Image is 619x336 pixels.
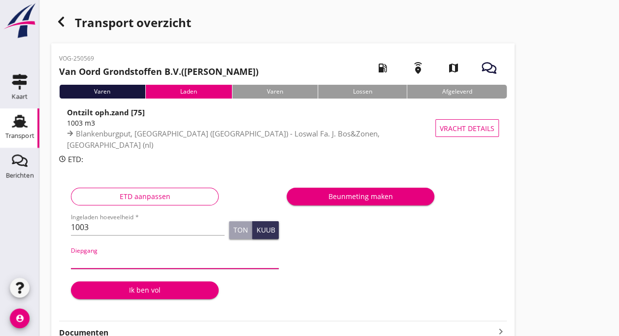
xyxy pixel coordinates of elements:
[10,308,30,328] i: account_circle
[67,107,145,117] strong: Ontzilt oph.zand [75]
[440,123,494,134] span: Vracht details
[79,285,211,295] div: Ik ben vol
[67,129,380,150] span: Blankenburgput, [GEOGRAPHIC_DATA] ([GEOGRAPHIC_DATA]) - Loswal Fa. J. Bos&Zonen, [GEOGRAPHIC_DATA...
[67,118,440,128] div: 1003 m3
[435,119,499,137] button: Vracht details
[59,66,181,77] strong: Van Oord Grondstoffen B.V.
[294,191,426,202] div: Beunmeting maken
[6,172,34,178] div: Berichten
[318,85,407,99] div: Lossen
[71,253,279,269] input: Diepgang
[59,54,259,63] p: VOG-250569
[71,188,219,205] button: ETD aanpassen
[59,85,145,99] div: Varen
[59,65,259,78] h2: ([PERSON_NAME])
[256,227,275,234] div: Kuub
[5,133,34,139] div: Transport
[407,85,507,99] div: Afgeleverd
[145,85,232,99] div: Laden
[404,54,432,82] i: emergency_share
[232,85,318,99] div: Varen
[68,154,83,164] span: ETD:
[71,219,225,235] input: Ingeladen hoeveelheid *
[252,221,279,239] button: Kuub
[233,227,248,234] div: Ton
[229,221,252,239] button: Ton
[51,12,515,35] div: Transport overzicht
[287,188,434,205] button: Beunmeting maken
[71,281,219,299] button: Ik ben vol
[2,2,37,39] img: logo-small.a267ee39.svg
[369,54,396,82] i: local_gas_station
[12,93,28,100] div: Kaart
[79,191,210,202] div: ETD aanpassen
[59,106,507,150] a: Ontzilt oph.zand [75]1003 m3Blankenburgput, [GEOGRAPHIC_DATA] ([GEOGRAPHIC_DATA]) - Loswal Fa. J....
[440,54,467,82] i: map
